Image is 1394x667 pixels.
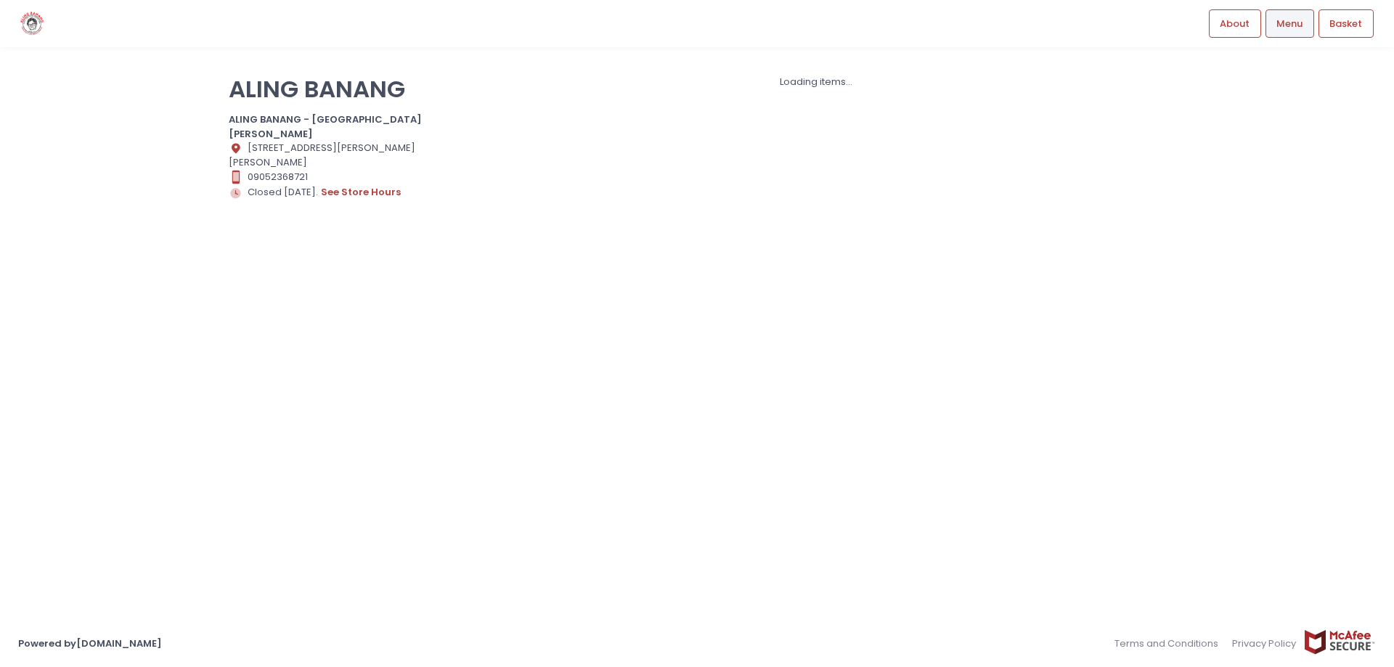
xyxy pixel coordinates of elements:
a: Privacy Policy [1226,629,1304,658]
div: [STREET_ADDRESS][PERSON_NAME][PERSON_NAME] [229,141,449,170]
button: see store hours [320,184,402,200]
a: Menu [1265,9,1314,37]
a: Terms and Conditions [1114,629,1226,658]
div: Loading items... [468,75,1165,89]
span: About [1220,17,1250,31]
a: Powered by[DOMAIN_NAME] [18,637,162,650]
p: ALING BANANG [229,75,449,103]
div: Closed [DATE]. [229,184,449,200]
b: ALING BANANG - [GEOGRAPHIC_DATA][PERSON_NAME] [229,112,422,141]
img: mcafee-secure [1303,629,1376,655]
a: About [1209,9,1261,37]
img: logo [18,11,46,36]
div: 09052368721 [229,170,449,184]
span: Menu [1276,17,1303,31]
span: Basket [1329,17,1362,31]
